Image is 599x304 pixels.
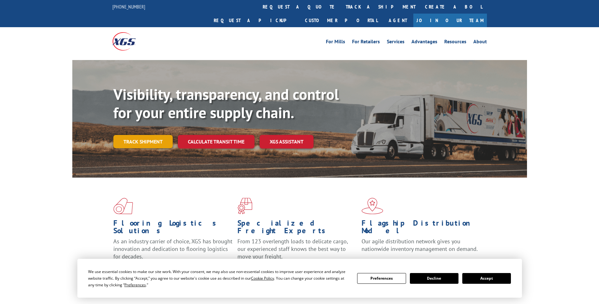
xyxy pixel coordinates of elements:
img: xgs-icon-total-supply-chain-intelligence-red [113,198,133,214]
a: Resources [444,39,466,46]
div: Cookie Consent Prompt [77,259,522,298]
a: Calculate transit time [178,135,255,149]
a: Agent [382,14,413,27]
a: XGS ASSISTANT [260,135,314,149]
a: [PHONE_NUMBER] [112,3,145,10]
a: Advantages [411,39,437,46]
button: Accept [462,273,511,284]
p: From 123 overlength loads to delicate cargo, our experienced staff knows the best way to move you... [237,238,357,266]
h1: Specialized Freight Experts [237,219,357,238]
h1: Flooring Logistics Solutions [113,219,233,238]
a: Join Our Team [413,14,487,27]
img: xgs-icon-focused-on-flooring-red [237,198,252,214]
a: Request a pickup [209,14,300,27]
span: As an industry carrier of choice, XGS has brought innovation and dedication to flooring logistics... [113,238,232,260]
a: For Mills [326,39,345,46]
img: xgs-icon-flagship-distribution-model-red [362,198,383,214]
h1: Flagship Distribution Model [362,219,481,238]
a: Track shipment [113,135,173,148]
div: We use essential cookies to make our site work. With your consent, we may also use non-essential ... [88,268,350,288]
b: Visibility, transparency, and control for your entire supply chain. [113,84,339,122]
a: Customer Portal [300,14,382,27]
a: For Retailers [352,39,380,46]
span: Preferences [124,282,146,288]
a: Services [387,39,404,46]
span: Cookie Policy [251,276,274,281]
a: Learn More > [362,258,440,266]
a: About [473,39,487,46]
button: Preferences [357,273,406,284]
span: Our agile distribution network gives you nationwide inventory management on demand. [362,238,478,252]
button: Decline [410,273,458,284]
